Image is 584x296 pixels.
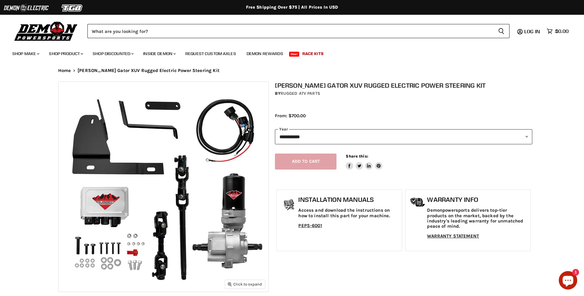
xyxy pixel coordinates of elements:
span: Click to expand [228,282,262,286]
span: Log in [524,28,540,34]
a: Shop Discounted [88,47,137,60]
a: Shop Product [44,47,87,60]
a: Demon Rewards [242,47,288,60]
nav: Breadcrumbs [46,68,538,73]
a: Log in [522,29,544,34]
h1: Warranty Info [427,196,527,203]
img: warranty-icon.png [410,198,425,207]
p: Demonpowersports delivers top-tier products on the market, backed by the industry's leading warra... [427,208,527,229]
ul: Main menu [8,45,567,60]
a: Inside Demon [139,47,179,60]
input: Search [87,24,493,38]
a: $0.00 [544,27,572,36]
span: From: $700.00 [275,113,306,118]
span: New! [289,52,300,57]
button: Click to expand [225,280,265,288]
inbox-online-store-chat: Shopify online store chat [557,271,579,291]
a: Race Kits [298,47,328,60]
a: Home [58,68,71,73]
a: PEPS-6001 [298,223,322,228]
div: Free Shipping Over $75 | All Prices In USD [46,5,538,10]
a: WARRANTY STATEMENT [427,233,479,239]
aside: Share this: [346,154,382,170]
h1: [PERSON_NAME] Gator XUV Rugged Electric Power Steering Kit [275,82,532,89]
img: Demon Electric Logo 2 [3,2,49,14]
select: year [275,129,532,144]
button: Search [493,24,509,38]
img: install_manual-icon.png [281,198,297,213]
img: Demon Powersports [12,20,80,42]
span: [PERSON_NAME] Gator XUV Rugged Electric Power Steering Kit [78,68,220,73]
img: TGB Logo 2 [49,2,95,14]
a: Shop Make [8,47,43,60]
form: Product [87,24,509,38]
div: by [275,90,532,97]
img: John Deere Gator XUV Rugged Electric Power Steering Kit [58,82,268,292]
h1: Installation Manuals [298,196,399,203]
a: Request Custom Axles [181,47,241,60]
a: Rugged ATV Parts [280,91,320,96]
p: Access and download the instructions on how to install this part for your machine. [298,208,399,218]
span: Share this: [346,154,368,158]
span: $0.00 [555,28,569,34]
